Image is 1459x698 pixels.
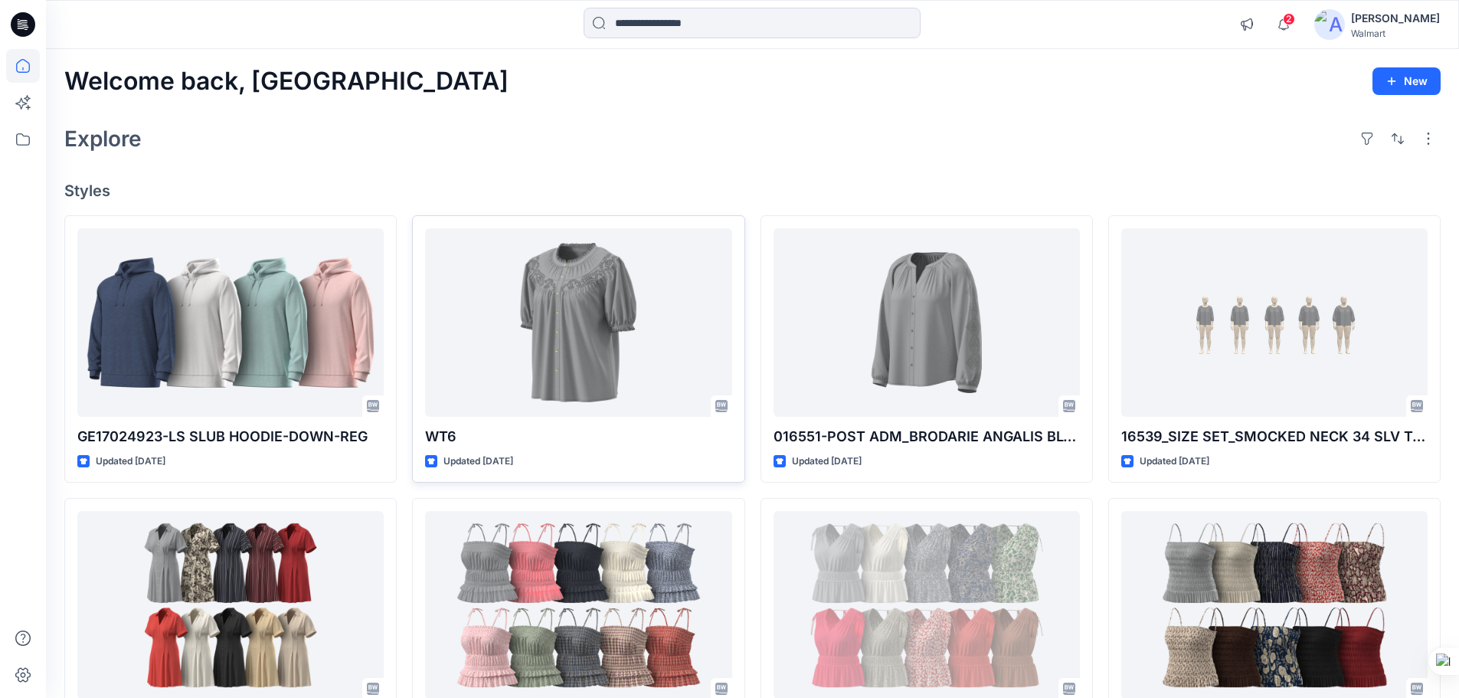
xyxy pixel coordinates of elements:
[1351,28,1440,39] div: Walmart
[1121,228,1428,418] a: 16539_SIZE SET_SMOCKED NECK 34 SLV TOP
[1140,454,1209,470] p: Updated [DATE]
[774,426,1080,447] p: 016551-POST ADM_BRODARIE ANGALIS BLOUSE
[1314,9,1345,40] img: avatar
[1283,13,1295,25] span: 2
[77,426,384,447] p: GE17024923-LS SLUB HOODIE-DOWN-REG
[774,228,1080,418] a: 016551-POST ADM_BRODARIE ANGALIS BLOUSE
[77,228,384,418] a: GE17024923-LS SLUB HOODIE-DOWN-REG
[425,228,731,418] a: WT6
[425,426,731,447] p: WT6
[1351,9,1440,28] div: [PERSON_NAME]
[64,67,509,96] h2: Welcome back, [GEOGRAPHIC_DATA]
[443,454,513,470] p: Updated [DATE]
[64,126,142,151] h2: Explore
[792,454,862,470] p: Updated [DATE]
[96,454,165,470] p: Updated [DATE]
[1372,67,1441,95] button: New
[64,182,1441,200] h4: Styles
[1121,426,1428,447] p: 16539_SIZE SET_SMOCKED NECK 34 SLV TOP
